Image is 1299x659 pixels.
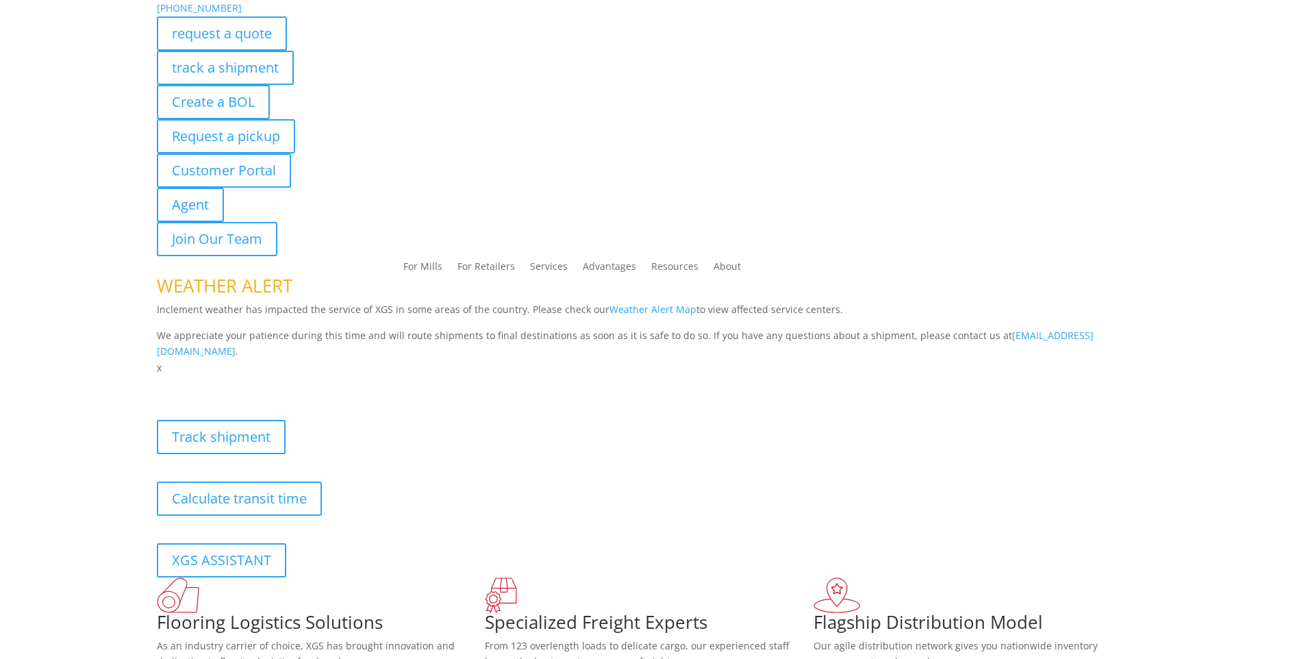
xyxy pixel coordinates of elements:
h1: Flooring Logistics Solutions [157,613,485,638]
a: XGS ASSISTANT [157,543,286,577]
a: track a shipment [157,51,294,85]
a: Track shipment [157,420,286,454]
a: Agent [157,188,224,222]
a: Calculate transit time [157,482,322,516]
a: For Retailers [457,262,515,277]
p: We appreciate your patience during this time and will route shipments to final destinations as so... [157,327,1143,360]
img: xgs-icon-focused-on-flooring-red [485,577,517,613]
a: Weather Alert Map [609,303,696,316]
a: [PHONE_NUMBER] [157,1,242,14]
b: Visibility, transparency, and control for your entire supply chain. [157,378,462,391]
h1: Flagship Distribution Model [814,613,1142,638]
img: xgs-icon-flagship-distribution-model-red [814,577,861,613]
a: Customer Portal [157,153,291,188]
a: Resources [651,262,698,277]
a: request a quote [157,16,287,51]
a: Create a BOL [157,85,270,119]
img: xgs-icon-total-supply-chain-intelligence-red [157,577,199,613]
p: Inclement weather has impacted the service of XGS in some areas of the country. Please check our ... [157,301,1143,327]
p: x [157,360,1143,376]
h1: Specialized Freight Experts [485,613,814,638]
a: About [714,262,741,277]
span: WEATHER ALERT [157,273,292,298]
a: Services [530,262,568,277]
a: Advantages [583,262,636,277]
a: For Mills [403,262,442,277]
a: Request a pickup [157,119,295,153]
a: Join Our Team [157,222,277,256]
